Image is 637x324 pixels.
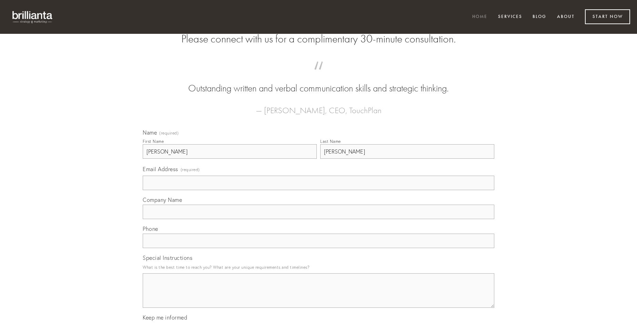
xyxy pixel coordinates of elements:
[528,11,551,23] a: Blog
[320,139,341,144] div: Last Name
[154,95,483,117] figcaption: — [PERSON_NAME], CEO, TouchPlan
[494,11,527,23] a: Services
[143,225,158,232] span: Phone
[585,9,630,24] a: Start Now
[143,166,178,173] span: Email Address
[143,129,157,136] span: Name
[154,68,483,82] span: “
[7,7,59,27] img: brillianta - research, strategy, marketing
[553,11,579,23] a: About
[154,68,483,95] blockquote: Outstanding written and verbal communication skills and strategic thinking.
[143,196,182,203] span: Company Name
[143,32,494,46] h2: Please connect with us for a complimentary 30-minute consultation.
[468,11,492,23] a: Home
[143,254,192,261] span: Special Instructions
[143,263,494,272] p: What is the best time to reach you? What are your unique requirements and timelines?
[143,139,164,144] div: First Name
[143,314,187,321] span: Keep me informed
[181,165,200,174] span: (required)
[159,131,179,135] span: (required)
